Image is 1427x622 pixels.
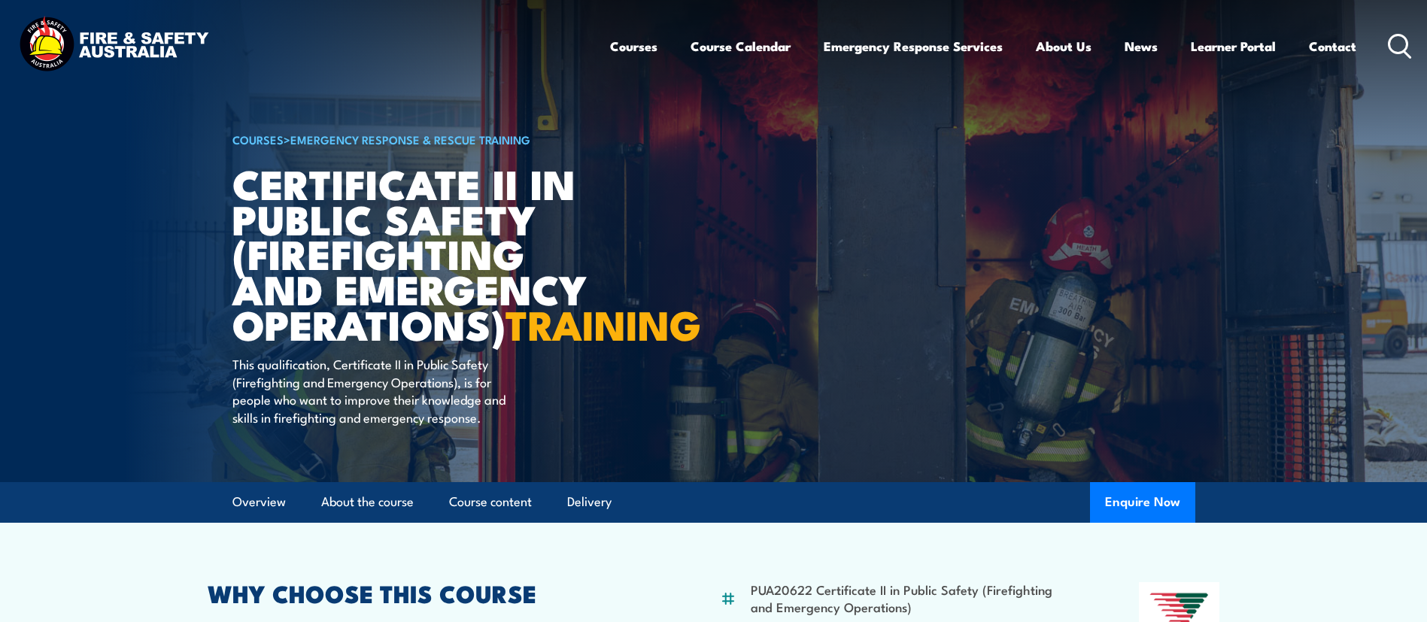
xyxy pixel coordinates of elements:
[321,482,414,522] a: About the course
[1191,26,1276,66] a: Learner Portal
[824,26,1003,66] a: Emergency Response Services
[1090,482,1195,523] button: Enquire Now
[290,131,530,147] a: Emergency Response & Rescue Training
[232,165,604,341] h1: Certificate II in Public Safety (Firefighting and Emergency Operations)
[1309,26,1356,66] a: Contact
[610,26,657,66] a: Courses
[691,26,791,66] a: Course Calendar
[751,581,1066,616] li: PUA20622 Certificate II in Public Safety (Firefighting and Emergency Operations)
[506,292,701,354] strong: TRAINING
[232,130,604,148] h6: >
[567,482,612,522] a: Delivery
[449,482,532,522] a: Course content
[232,482,286,522] a: Overview
[208,582,647,603] h2: WHY CHOOSE THIS COURSE
[1125,26,1158,66] a: News
[232,355,507,426] p: This qualification, Certificate II in Public Safety (Firefighting and Emergency Operations), is f...
[232,131,284,147] a: COURSES
[1036,26,1092,66] a: About Us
